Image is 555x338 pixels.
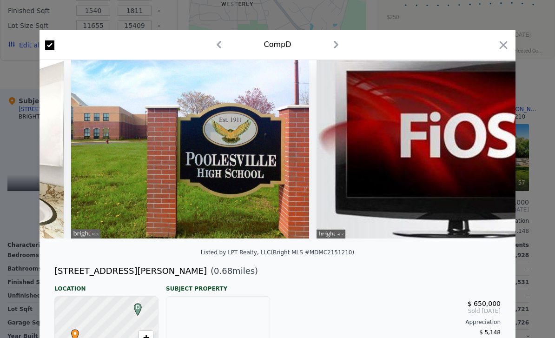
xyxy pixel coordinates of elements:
[69,329,74,335] div: •
[468,300,501,307] span: $ 650,000
[201,249,354,256] div: Listed by LPT Realty, LLC (Bright MLS #MDMC2151210)
[285,307,501,315] span: Sold [DATE]
[214,266,232,276] span: 0.68
[207,265,258,278] span: ( miles)
[54,265,207,278] div: [STREET_ADDRESS][PERSON_NAME]
[132,303,137,309] div: D
[71,60,309,239] img: Property Img
[285,318,501,326] div: Appreciation
[166,278,270,292] div: Subject Property
[54,278,159,292] div: Location
[132,303,144,311] span: D
[264,39,291,50] div: Comp D
[479,329,501,336] span: $ 5,148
